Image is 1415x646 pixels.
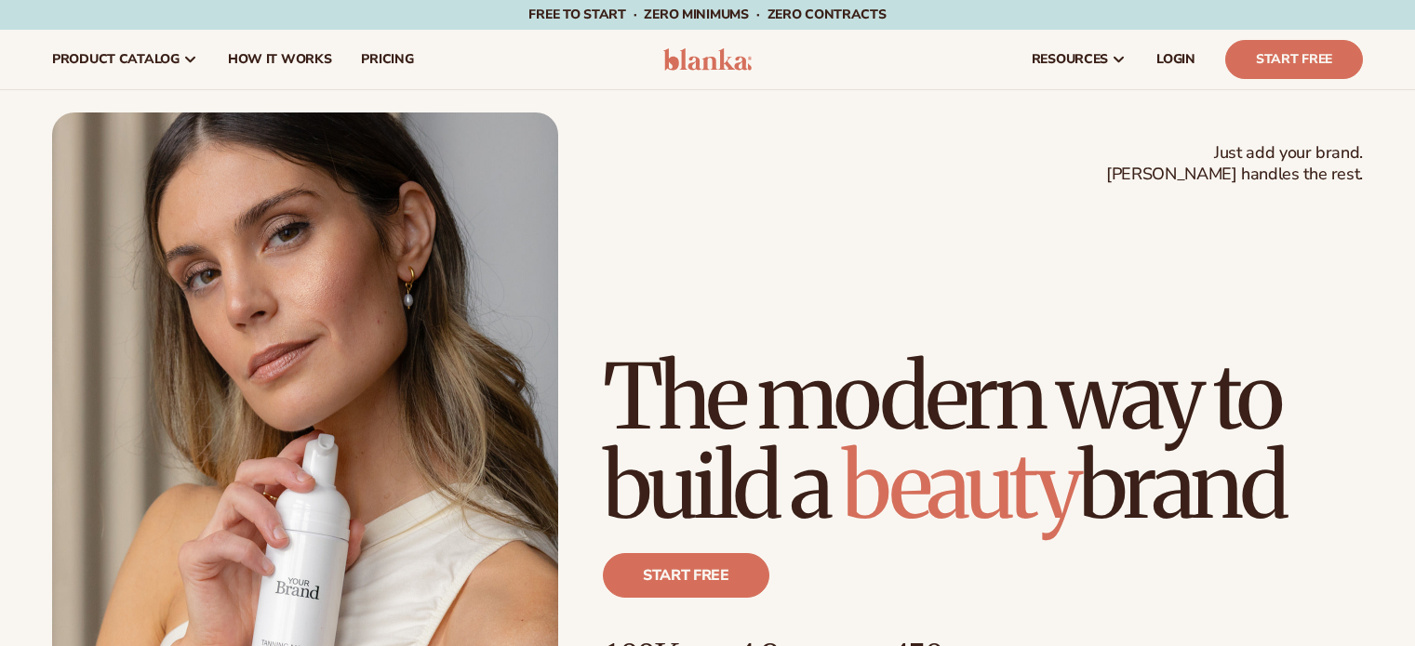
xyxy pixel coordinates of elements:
[528,6,886,23] span: Free to start · ZERO minimums · ZERO contracts
[52,52,180,67] span: product catalog
[213,30,347,89] a: How It Works
[228,52,332,67] span: How It Works
[1017,30,1141,89] a: resources
[1032,52,1108,67] span: resources
[1156,52,1195,67] span: LOGIN
[842,430,1078,542] span: beauty
[1225,40,1363,79] a: Start Free
[603,553,769,598] a: Start free
[603,352,1363,531] h1: The modern way to build a brand
[1141,30,1210,89] a: LOGIN
[663,48,752,71] img: logo
[37,30,213,89] a: product catalog
[361,52,413,67] span: pricing
[1106,142,1363,186] span: Just add your brand. [PERSON_NAME] handles the rest.
[346,30,428,89] a: pricing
